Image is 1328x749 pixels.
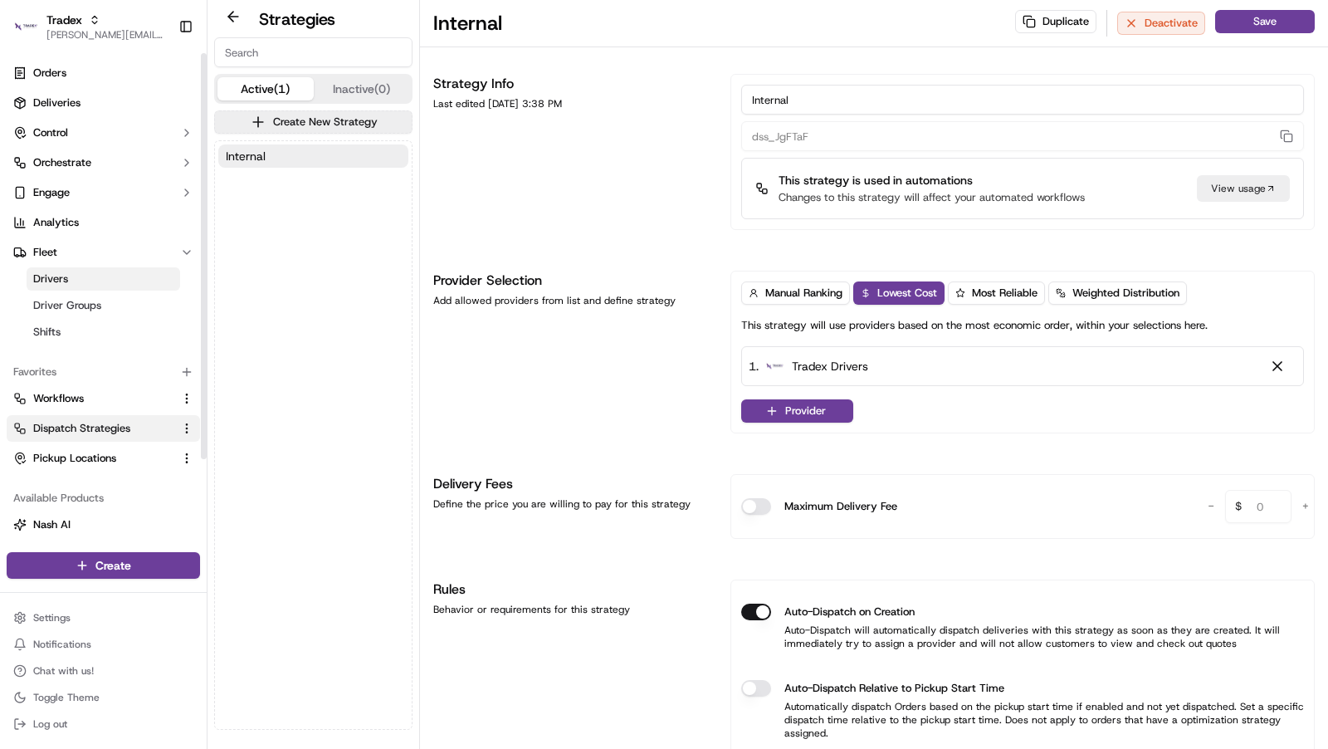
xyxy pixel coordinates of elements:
button: Pickup Locations [7,445,200,472]
button: Chat with us! [7,659,200,683]
img: unihopllc [17,241,43,267]
span: $ [1228,492,1248,526]
span: Driver Groups [33,298,101,313]
button: Manual Ranking [741,281,850,305]
img: Nash [17,16,50,49]
span: • [100,257,105,270]
span: Notifications [33,638,91,651]
button: Provider [741,399,853,423]
button: Inactive (0) [314,77,410,100]
button: Lowest Cost [853,281,945,305]
a: Driver Groups [27,294,180,317]
span: Deliveries [33,95,81,110]
span: Pylon [165,411,201,423]
span: unihopllc [51,257,96,270]
span: Tradex Drivers [792,358,868,374]
button: Notifications [7,633,200,656]
div: Behavior or requirements for this strategy [433,603,710,616]
span: Engage [33,185,70,200]
div: Favorites [7,359,200,385]
button: Internal [218,144,408,168]
a: 📗Knowledge Base [10,364,134,394]
button: Settings [7,606,200,629]
button: Create New Strategy [214,110,413,134]
img: 1736555255976-a54dd68f-1ca7-489b-9aae-adbdc363a1c4 [17,158,46,188]
a: Nash AI [13,517,193,532]
button: Create [7,552,200,579]
button: Most Reliable [948,281,1045,305]
button: Weighted Distribution [1048,281,1187,305]
button: Fleet [7,239,200,266]
img: 1679586894394 [765,356,785,376]
span: Orders [33,66,66,81]
h1: Provider Selection [433,271,710,291]
a: Shifts [27,321,180,344]
span: Weighted Distribution [1072,286,1179,301]
button: Active (1) [217,77,314,100]
span: Internal [226,148,266,164]
input: Search [214,37,413,67]
a: Dispatch Strategies [13,421,173,436]
button: Duplicate [1015,10,1096,33]
div: 1 . [749,357,868,375]
span: Most Reliable [972,286,1037,301]
h1: Strategy Info [433,74,710,94]
span: Drivers [33,272,68,286]
button: Save [1215,10,1315,33]
a: Pickup Locations [13,451,173,466]
button: Tradex [46,12,82,28]
span: Shifts [33,325,61,340]
button: [PERSON_NAME][EMAIL_ADDRESS][DOMAIN_NAME] [46,28,165,42]
button: Orchestrate [7,149,200,176]
a: Workflows [13,391,173,406]
span: Control [33,125,68,140]
span: [PERSON_NAME] [51,301,134,315]
a: Drivers [27,267,180,291]
a: 💻API Documentation [134,364,273,394]
span: Pickup Locations [33,451,116,466]
button: Dispatch Strategies [7,415,200,442]
span: Lowest Cost [877,286,937,301]
button: Control [7,120,200,146]
button: See all [257,212,302,232]
button: TradexTradex[PERSON_NAME][EMAIL_ADDRESS][DOMAIN_NAME] [7,7,172,47]
span: Manual Ranking [765,286,842,301]
div: 📗 [17,372,30,385]
h1: Internal [433,10,502,37]
label: Auto-Dispatch Relative to Pickup Start Time [784,680,1004,697]
div: Start new chat [75,158,272,174]
span: Toggle Theme [33,691,100,704]
span: Log out [33,717,67,731]
span: Chat with us! [33,664,94,678]
button: Engage [7,179,200,206]
label: Auto-Dispatch on Creation [784,604,915,620]
a: Analytics [7,209,200,236]
h1: Delivery Fees [433,474,710,494]
span: [DATE] [147,301,181,315]
span: Knowledge Base [33,370,127,387]
a: View usage [1197,175,1290,202]
label: Maximum Delivery Fee [784,498,897,515]
span: Dispatch Strategies [33,421,130,436]
button: Nash AI [7,512,200,538]
span: Nash AI [33,517,71,532]
div: Add allowed providers from list and define strategy [433,294,710,307]
span: Orchestrate [33,155,91,170]
span: Fleet [33,245,57,260]
span: Create [95,557,131,574]
p: Auto-Dispatch will automatically dispatch deliveries with this strategy as soon as they are creat... [741,624,1304,650]
div: Available Products [7,485,200,512]
div: Last edited [DATE] 3:38 PM [433,97,710,110]
p: Changes to this strategy will affect your automated workflows [779,190,1085,205]
span: Settings [33,611,71,624]
p: Welcome 👋 [17,66,302,92]
span: API Documentation [157,370,266,387]
span: Workflows [33,391,84,406]
p: Automatically dispatch Orders based on the pickup start time if enabled and not yet dispatched. S... [741,700,1304,740]
button: Start new chat [282,163,302,183]
h1: Rules [433,580,710,600]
